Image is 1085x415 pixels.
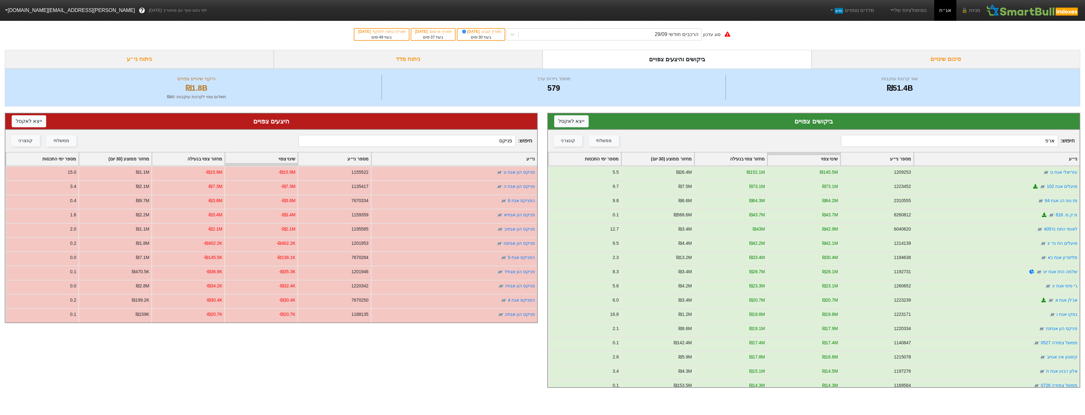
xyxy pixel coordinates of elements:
div: 2.3 [613,254,619,261]
div: 1214139 [894,240,911,247]
div: 0.2 [70,297,76,304]
div: 9.8 [613,197,619,204]
div: בעוד ימים [358,34,406,40]
div: ביקושים והיצעים צפויים [542,50,812,69]
img: tase link [1048,297,1054,304]
div: ₪28.7M [749,268,765,275]
div: 7670334 [351,197,368,204]
img: tase link [496,169,503,176]
div: Toggle SortBy [152,153,224,165]
div: ₪152.1M [747,169,765,176]
a: אלון רבוע אגח ח [1046,369,1077,374]
div: Toggle SortBy [549,153,621,165]
img: tase link [1048,212,1055,218]
div: 0.0 [70,283,76,289]
div: ₪51.4B [727,82,1072,94]
div: ₪1.8B [13,82,380,94]
div: ₪5.9M [678,354,692,360]
div: 5.6 [613,283,619,289]
div: 7670250 [351,297,368,304]
div: ₪43.7M [822,212,838,218]
div: 1195585 [351,226,368,232]
div: -₪20.7K [279,311,295,318]
div: 0.1 [613,382,619,389]
div: 1169564 [894,382,911,389]
span: 30 [478,35,482,39]
div: ₪2.1M [136,183,149,190]
a: הפניקס אגח 4 [508,298,535,303]
div: 2.1 [613,325,619,332]
div: -₪402.2K [204,240,223,247]
div: 579 [383,82,724,94]
div: היקף שינויים צפויים [13,75,380,82]
input: 360 רשומות... [298,135,515,147]
div: -₪30.4K [206,297,222,304]
div: 1135417 [351,183,368,190]
div: 16.8 [610,311,619,318]
a: פניקס הון אגח ט [504,170,535,175]
div: מספר ניירות ערך [383,75,724,82]
div: ₪43M [753,226,765,232]
div: ₪20.7M [822,297,838,304]
div: ₪64.2M [822,197,838,204]
div: -₪15.9M [205,169,222,176]
div: 1220342 [351,283,368,289]
img: tase link [1037,226,1043,232]
div: Toggle SortBy [768,153,840,165]
div: ₪73.1M [822,183,838,190]
div: 0.1 [70,311,76,318]
div: 1155522 [351,169,368,176]
a: הפניקס אגח 6 [508,198,535,203]
a: פועלים הת נד יג [1047,241,1077,246]
div: 0.0 [70,254,76,261]
span: [DATE] [415,29,429,34]
a: לאומי התח נד405 [1044,226,1077,232]
div: -₪2.1M [281,226,296,232]
button: קונצרני [11,135,40,147]
div: ₪145.5M [820,169,838,176]
div: -₪15.9M [278,169,295,176]
a: פניקס הון אגחטז [1046,326,1077,331]
div: 1220334 [894,325,911,332]
a: הסימולציות שלי [887,4,929,17]
div: 1223171 [894,311,911,318]
img: tase link [498,283,504,289]
div: תאריך קובע : [461,29,501,34]
div: 5.5 [613,169,619,176]
div: ₪568.6M [674,212,692,218]
div: ₪26.4M [676,169,692,176]
div: ₪3.4M [678,268,692,275]
div: ₪199.2K [132,297,149,304]
div: ₪20.7M [749,297,765,304]
div: 6040620 [894,226,911,232]
a: אג'לן אגח א [1055,298,1077,303]
div: ₪43.7M [749,212,765,218]
div: -₪20.7K [206,311,222,318]
div: ₪153.5M [674,382,692,389]
div: -₪7.3M [208,183,223,190]
div: ₪17.4M [822,340,838,346]
button: קונצרני [554,135,582,147]
div: ₪23.1M [822,283,838,289]
a: פניקס הון אגחיד [504,269,535,274]
div: 1260652 [894,283,911,289]
div: -₪35.3K [279,268,295,275]
div: ניתוח מדד [274,50,543,69]
div: -₪36.8K [206,268,222,275]
div: Toggle SortBy [914,153,1080,165]
img: tase link [500,255,507,261]
div: קונצרני [18,137,33,144]
div: Toggle SortBy [6,153,78,165]
a: מדדים נוספיםחדש [826,4,877,17]
div: 9.7 [613,183,619,190]
img: tase link [500,198,507,204]
div: 1192731 [894,268,911,275]
span: חדש [835,8,843,14]
div: ₪42.9M [822,226,838,232]
div: ₪28.1M [822,268,838,275]
div: -₪138.1K [277,254,296,261]
div: ₪17.4M [749,340,765,346]
div: ₪159K [136,311,149,318]
a: פניקס הון אגחיא [504,212,535,217]
div: ₪30.4M [822,254,838,261]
